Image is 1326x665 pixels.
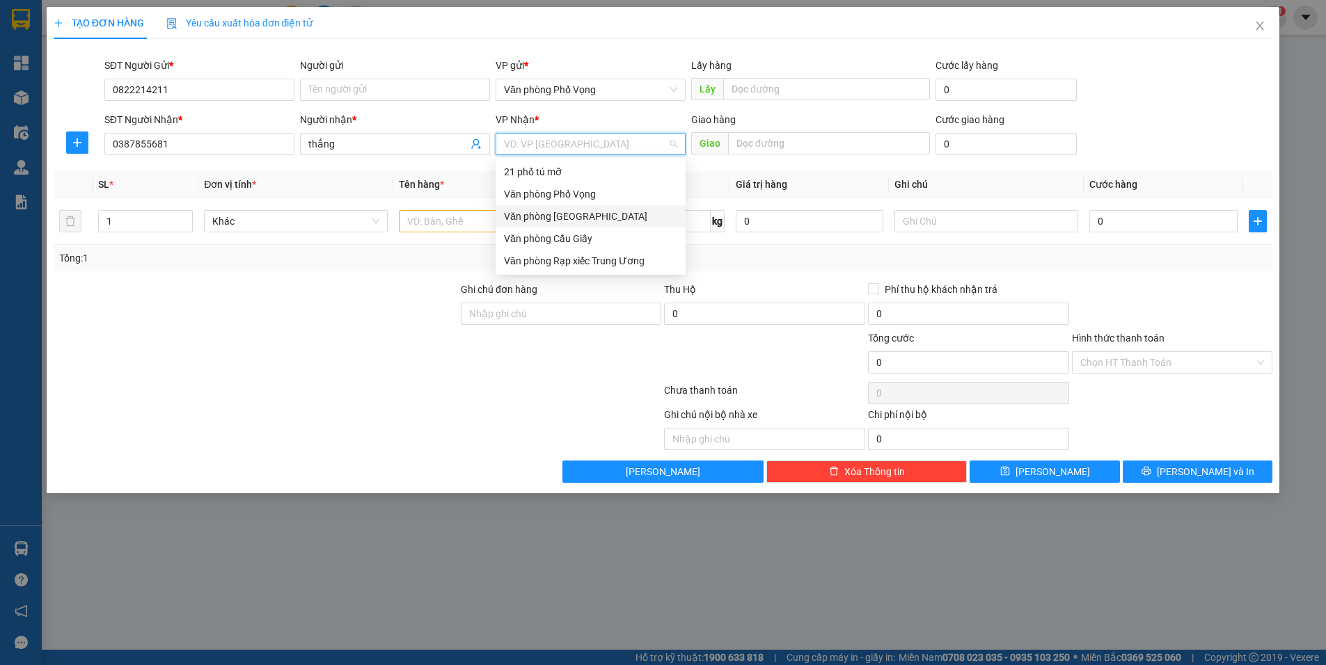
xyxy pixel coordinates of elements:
[104,112,294,127] div: SĐT Người Nhận
[204,179,256,190] span: Đơn vị tính
[723,78,930,100] input: Dọc đường
[829,466,839,477] span: delete
[98,179,109,190] span: SL
[868,407,1069,428] div: Chi phí nội bộ
[461,303,662,325] input: Ghi chú đơn hàng
[496,183,686,205] div: Văn phòng Phố Vọng
[664,284,696,295] span: Thu Hộ
[504,253,677,269] div: Văn phòng Rạp xiếc Trung Ương
[504,231,677,246] div: Văn phòng Cầu Giấy
[504,79,677,100] span: Văn phòng Phố Vọng
[54,17,144,29] span: TẠO ĐƠN HÀNG
[1089,179,1137,190] span: Cước hàng
[104,58,294,73] div: SĐT Người Gửi
[664,428,865,450] input: Nhập ghi chú
[691,132,728,154] span: Giao
[504,186,677,202] div: Văn phòng Phố Vọng
[1123,460,1272,483] button: printer[PERSON_NAME] và In
[166,18,177,29] img: icon
[736,179,787,190] span: Giá trị hàng
[1142,466,1151,477] span: printer
[691,78,723,100] span: Lấy
[212,211,379,232] span: Khác
[504,209,677,224] div: Văn phòng [GEOGRAPHIC_DATA]
[766,460,968,483] button: deleteXóa Thông tin
[496,161,686,183] div: 21 phố tú mỡ
[868,332,914,344] span: Tổng cước
[496,227,686,250] div: Văn phòng Cầu Giấy
[496,205,686,227] div: Văn phòng Ninh Bình
[1249,210,1267,232] button: plus
[562,460,764,483] button: [PERSON_NAME]
[736,210,884,232] input: 0
[66,131,88,154] button: plus
[936,60,998,71] label: Cước lấy hàng
[1254,20,1265,31] span: close
[54,18,63,28] span: plus
[728,132,930,154] input: Dọc đường
[1016,464,1090,479] span: [PERSON_NAME]
[879,282,1003,297] span: Phí thu hộ khách nhận trả
[1072,332,1165,344] label: Hình thức thanh toán
[664,407,865,428] div: Ghi chú nội bộ nhà xe
[300,112,490,127] div: Người nhận
[496,250,686,272] div: Văn phòng Rạp xiếc Trung Ương
[1240,7,1279,46] button: Close
[844,464,905,479] span: Xóa Thông tin
[691,60,732,71] span: Lấy hàng
[936,79,1077,101] input: Cước lấy hàng
[461,284,537,295] label: Ghi chú đơn hàng
[67,137,88,148] span: plus
[1000,466,1010,477] span: save
[711,210,725,232] span: kg
[626,464,700,479] span: [PERSON_NAME]
[496,58,686,73] div: VP gửi
[691,114,736,125] span: Giao hàng
[663,383,867,407] div: Chưa thanh toán
[894,210,1078,232] input: Ghi Chú
[166,17,313,29] span: Yêu cầu xuất hóa đơn điện tử
[59,210,81,232] button: delete
[936,114,1004,125] label: Cước giao hàng
[936,133,1077,155] input: Cước giao hàng
[1249,216,1266,227] span: plus
[300,58,490,73] div: Người gửi
[889,171,1084,198] th: Ghi chú
[496,114,535,125] span: VP Nhận
[970,460,1119,483] button: save[PERSON_NAME]
[399,210,583,232] input: VD: Bàn, Ghế
[399,179,444,190] span: Tên hàng
[504,164,677,179] div: 21 phố tú mỡ
[471,138,482,150] span: user-add
[59,250,512,266] div: Tổng: 1
[1157,464,1254,479] span: [PERSON_NAME] và In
